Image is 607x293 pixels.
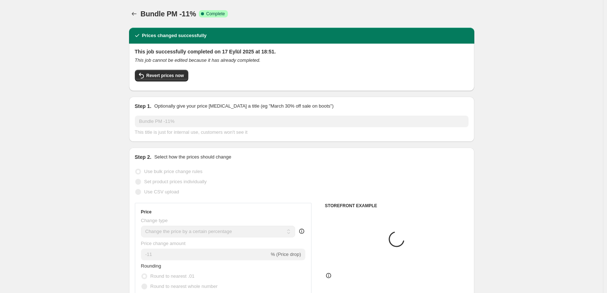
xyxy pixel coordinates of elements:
span: Round to nearest whole number [150,284,218,289]
span: This title is just for internal use, customers won't see it [135,129,248,135]
span: Rounding [141,263,161,269]
span: Price change amount [141,241,186,246]
h2: Step 2. [135,153,152,161]
input: 30% off holiday sale [135,116,469,127]
div: help [298,228,305,235]
p: Optionally give your price [MEDICAL_DATA] a title (eg "March 30% off sale on boots") [154,103,333,110]
h2: Prices changed successfully [142,32,207,39]
span: Round to nearest .01 [150,273,194,279]
h6: STOREFRONT EXAMPLE [325,203,469,209]
span: % (Price drop) [271,252,301,257]
span: Bundle PM -11% [141,10,196,18]
span: Revert prices now [146,73,184,79]
button: Price change jobs [129,9,139,19]
span: Use bulk price change rules [144,169,202,174]
h3: Price [141,209,152,215]
h2: Step 1. [135,103,152,110]
span: Use CSV upload [144,189,179,194]
span: Change type [141,218,168,223]
i: This job cannot be edited because it has already completed. [135,57,261,63]
span: Complete [206,11,225,17]
p: Select how the prices should change [154,153,231,161]
input: -15 [141,249,269,260]
button: Revert prices now [135,70,188,81]
span: Set product prices individually [144,179,207,184]
h2: This job successfully completed on 17 Eylül 2025 at 18:51. [135,48,469,55]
